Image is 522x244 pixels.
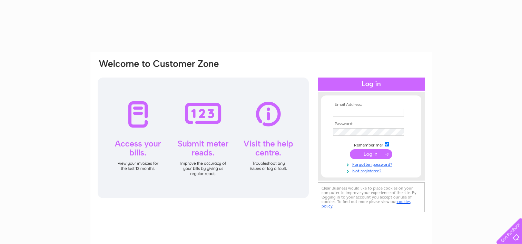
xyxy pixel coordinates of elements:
[331,122,411,126] th: Password:
[333,167,411,174] a: Not registered?
[331,102,411,107] th: Email Address:
[333,161,411,167] a: Forgotten password?
[318,182,425,212] div: Clear Business would like to place cookies on your computer to improve your experience of the sit...
[350,149,392,159] input: Submit
[331,141,411,148] td: Remember me?
[322,199,411,209] a: cookies policy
